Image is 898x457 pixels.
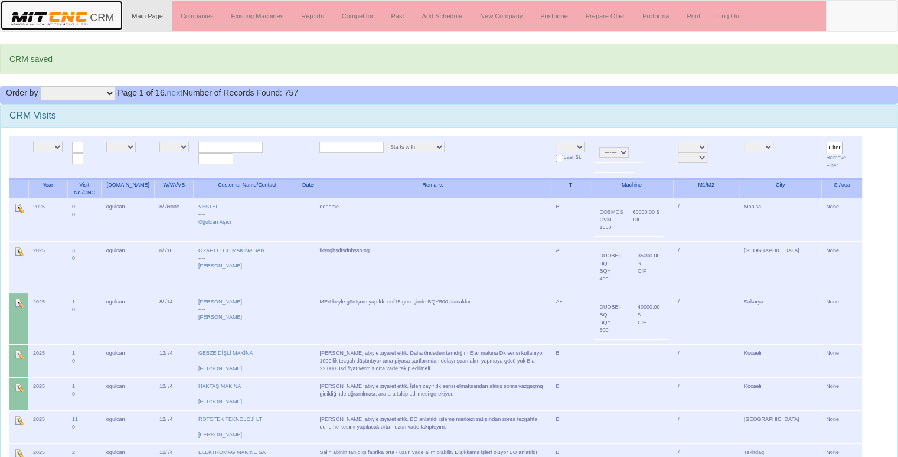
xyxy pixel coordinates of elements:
[72,416,78,422] a: 11
[14,350,24,359] img: Edit
[194,241,301,293] td: ----
[595,203,628,236] td: COSMOS CVM 1050
[72,255,75,261] a: 0
[9,110,889,121] h3: CRM Visits
[551,293,590,344] td: A+
[198,204,219,210] a: VESTEL
[739,179,821,198] th: City
[117,88,166,97] span: Page 1 of 16.
[590,179,673,198] th: Machine
[155,410,194,443] td: 12/ /4
[471,1,531,31] a: New Company
[102,179,155,198] th: [DOMAIN_NAME]
[194,198,301,241] td: ----
[673,410,739,443] td: /
[577,1,634,31] a: Prepare Offer
[194,344,301,377] td: ----
[72,299,75,305] a: 1
[72,391,75,397] a: 0
[551,344,590,377] td: B
[194,377,301,410] td: ----
[673,377,739,410] td: /
[709,1,750,31] a: Log Out
[198,247,264,253] a: CRAFTTECH MAKİNA SAN
[821,410,862,443] td: None
[28,198,67,241] td: 2025
[382,1,413,31] a: Past
[198,365,242,371] a: [PERSON_NAME]
[821,344,862,377] td: None
[198,416,262,422] a: ROTOTEK TEKNOLOJİ LT
[194,179,301,198] th: Customer Name/Contact
[28,179,67,198] th: Year
[123,1,172,31] a: Main Page
[301,179,315,198] th: Date
[72,449,75,455] a: 2
[821,293,862,344] td: None
[72,211,75,217] a: 0
[595,298,632,339] td: DUOBEI BQ BQY 500
[739,344,821,377] td: Kocaeli
[315,241,551,293] td: fkşngbşdfsdnbşsoıng
[821,377,862,410] td: None
[633,298,668,339] td: 40000.00 $ CIF
[28,377,67,410] td: 2025
[551,179,590,198] th: T
[14,298,24,308] img: Edit
[102,377,155,410] td: ogulcan
[14,247,24,256] img: Edit
[634,1,678,31] a: Proforma
[28,293,67,344] td: 2025
[198,314,242,320] a: [PERSON_NAME]
[628,203,664,236] td: 60000.00 $ CIF
[595,247,632,288] td: DUOBEI BQ BQY 400
[739,377,821,410] td: Kocaeli
[198,350,253,356] a: GEBZE DİŞLİ MAKİNA
[72,350,75,356] a: 1
[72,204,75,210] a: 0
[102,293,155,344] td: ogulcan
[678,1,709,31] a: Print
[315,377,551,410] td: [PERSON_NAME] abiyle ziyaret ettik. İşleri zayıf dk serisi elmaksandan almış sonra vazgeçmiş gidi...
[14,383,24,392] img: Edit
[413,1,472,31] a: Add Schedule
[739,410,821,443] td: [GEOGRAPHIC_DATA]
[72,383,75,389] a: 1
[67,179,102,198] th: Visit No./CNC
[28,241,67,293] td: 2025
[551,136,590,179] td: Last St.
[292,1,333,31] a: Reports
[739,241,821,293] td: [GEOGRAPHIC_DATA]
[72,424,75,430] a: 0
[102,241,155,293] td: ogulcan
[333,1,383,31] a: Competitor
[9,9,90,27] img: header.png
[739,198,821,241] td: Manisa
[315,198,551,241] td: deneme
[673,293,739,344] td: /
[72,306,75,312] a: 0
[673,241,739,293] td: /
[117,88,298,97] span: Number of Records Found: 757
[673,198,739,241] td: /
[826,142,843,154] input: Filter
[28,344,67,377] td: 2025
[821,179,862,198] th: S.Area
[223,1,293,31] a: Existing Machines
[194,410,301,443] td: ----
[155,241,194,293] td: 8/ /16
[194,293,301,344] td: ----
[72,247,75,253] a: 3
[551,241,590,293] td: A
[198,219,231,225] a: Oğulcan Aşıcı
[14,416,24,425] img: Edit
[633,247,668,288] td: 35000.00 $ CIF
[155,198,194,241] td: 8/ /None
[198,263,242,269] a: [PERSON_NAME]
[315,293,551,344] td: MErt beyle görüşme yapıldı. enf15 gün içinde BQY500 alacaklar.
[155,293,194,344] td: 8/ /14
[673,344,739,377] td: /
[739,293,821,344] td: Sakarya
[198,399,242,404] a: [PERSON_NAME]
[198,432,242,438] a: [PERSON_NAME]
